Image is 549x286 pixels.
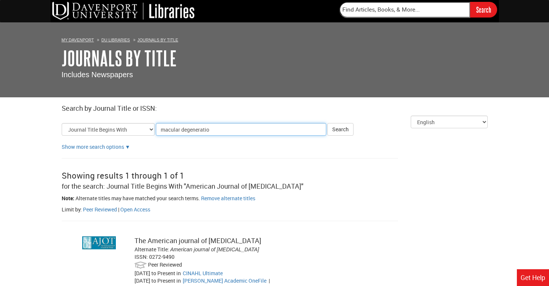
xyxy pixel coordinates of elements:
[138,38,178,42] a: Journals By Title
[62,105,488,112] h2: Search by Journal Title or ISSN:
[148,261,182,268] span: Peer Reviewed
[82,236,116,249] img: cover image for: The American journal of occupational therapy
[83,206,117,213] a: Filter by peer reviewed
[135,261,147,270] img: Peer Reviewed:
[183,270,223,277] a: Go to CINAHL Ultimate
[62,143,124,150] a: Show more search options
[470,2,497,17] input: Search
[135,253,379,261] div: ISSN: 0272-9490
[268,277,271,284] span: |
[170,246,259,252] span: American journal of [MEDICAL_DATA]
[517,269,549,286] a: Get Help
[52,2,194,20] img: DU Libraries
[201,195,255,202] a: Remove alternate titles
[118,206,119,213] span: |
[339,2,470,18] input: Find Articles, Books, & More...
[125,143,130,150] a: Show more search options
[120,206,150,213] a: Filter by peer open access
[183,277,266,284] a: Go to Gale Academic OneFile
[151,277,175,284] span: to Present
[176,277,181,284] span: in
[62,38,94,42] a: My Davenport
[62,182,303,191] span: for the search: Journal Title Begins With "American Journal of [MEDICAL_DATA]"
[62,195,74,202] span: Note:
[151,270,175,277] span: to Present
[62,206,82,213] span: Limit by:
[135,236,379,246] div: The American journal of [MEDICAL_DATA]
[62,47,177,70] a: Journals By Title
[62,69,488,80] p: Includes Newspapers
[62,170,184,181] span: Showing results 1 through 1 of 1
[75,195,200,202] span: Alternate titles may have matched your search terms.
[101,38,130,42] a: DU Libraries
[135,270,183,277] div: [DATE]
[327,123,354,136] button: Search
[176,270,181,277] span: in
[62,36,488,43] ol: Breadcrumbs
[135,246,169,253] span: Alternate Title:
